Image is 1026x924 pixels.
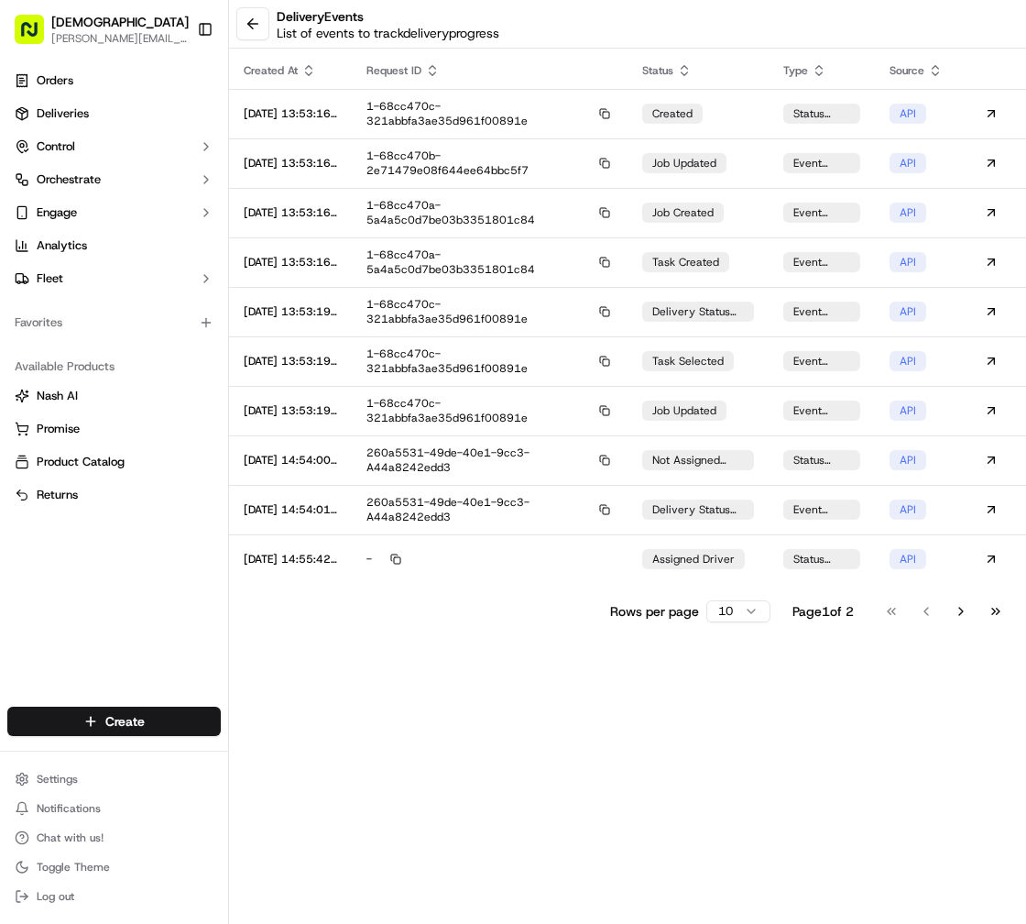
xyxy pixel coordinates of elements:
[37,270,63,287] span: Fleet
[244,354,337,368] div: [DATE] 13:53:19 EDT
[7,99,221,128] a: Deliveries
[793,354,850,368] span: event history
[890,351,926,371] div: API
[366,495,613,524] div: 260a5531-49de-40e1-9cc3-a44a8242edd3
[51,13,189,31] button: [DEMOGRAPHIC_DATA]
[890,252,926,272] div: API
[15,421,213,437] a: Promise
[366,198,613,227] div: 1-68cc470a-5a4a5c0d7be03b3351801c84
[783,63,860,78] div: Type
[642,63,754,78] div: Status
[890,153,926,173] div: API
[37,105,89,122] span: Deliveries
[7,264,221,293] button: Fleet
[652,255,719,269] span: task created
[37,772,78,786] span: Settings
[366,445,613,475] div: 260a5531-49de-40e1-9cc3-a44a8242edd3
[793,453,850,467] span: status update
[15,454,213,470] a: Product Catalog
[7,308,221,337] div: Favorites
[244,106,337,121] div: [DATE] 13:53:16 EDT
[244,502,337,517] div: [DATE] 14:54:01 EDT
[277,24,499,42] p: List of events to track delivery progress
[652,304,744,319] span: delivery status updated
[793,304,850,319] span: event history
[890,450,926,470] div: API
[244,63,337,78] div: Created At
[244,205,337,220] div: [DATE] 13:53:16 EDT
[7,707,221,736] button: Create
[37,454,125,470] span: Product Catalog
[244,255,337,269] div: [DATE] 13:53:16 EDT
[7,231,221,260] a: Analytics
[366,99,613,128] div: 1-68cc470c-321abbfa3ae35d961f00891e
[37,72,73,89] span: Orders
[7,766,221,792] button: Settings
[7,796,221,821] button: Notifications
[244,304,337,319] div: [DATE] 13:53:19 EDT
[366,396,613,425] div: 1-68cc470c-321abbfa3ae35d961f00891e
[652,502,744,517] span: delivery status updated
[7,480,221,510] button: Returns
[37,388,78,404] span: Nash AI
[652,205,714,220] span: job created
[652,453,744,467] span: not assigned driver
[793,552,850,566] span: status update
[652,354,724,368] span: task selected
[610,602,699,621] p: Rows per page
[366,297,613,326] div: 1-68cc470c-321abbfa3ae35d961f00891e
[890,500,926,520] div: API
[793,255,850,269] span: event history
[37,830,104,845] span: Chat with us!
[37,421,80,437] span: Promise
[15,487,213,503] a: Returns
[366,247,613,277] div: 1-68cc470a-5a4a5c0d7be03b3351801c84
[793,205,850,220] span: event history
[277,7,499,26] h2: delivery Events
[7,132,221,161] button: Control
[7,165,221,194] button: Orchestrate
[37,487,78,503] span: Returns
[37,237,87,254] span: Analytics
[890,401,926,421] div: API
[7,447,221,477] button: Product Catalog
[37,204,77,221] span: Engage
[793,403,850,418] span: event history
[37,171,101,188] span: Orchestrate
[366,148,613,178] div: 1-68cc470b-2e71479e08f644ee64bbc5f7
[15,388,213,404] a: Nash AI
[366,63,613,78] div: Request ID
[890,549,926,569] div: API
[7,7,190,51] button: [DEMOGRAPHIC_DATA][PERSON_NAME][EMAIL_ADDRESS][DOMAIN_NAME]
[244,156,337,170] div: [DATE] 13:53:16 EDT
[890,203,926,223] div: API
[366,551,613,567] div: -
[7,414,221,444] button: Promise
[244,403,337,418] div: [DATE] 13:53:19 EDT
[652,106,693,121] span: created
[244,552,337,566] div: [DATE] 14:55:42 EDT
[244,453,337,467] div: [DATE] 14:54:00 EDT
[652,552,735,566] span: assigned driver
[652,403,716,418] span: job updated
[793,502,850,517] span: event history
[792,602,854,621] div: Page 1 of 2
[7,381,221,411] button: Nash AI
[37,801,101,816] span: Notifications
[37,889,74,904] span: Log out
[890,63,943,78] div: Source
[890,104,926,124] div: API
[366,346,613,376] div: 1-68cc470c-321abbfa3ae35d961f00891e
[7,198,221,227] button: Engage
[890,302,926,322] div: API
[37,860,110,874] span: Toggle Theme
[7,352,221,381] div: Available Products
[7,66,221,95] a: Orders
[793,156,850,170] span: event history
[793,106,850,121] span: status update
[652,156,716,170] span: job updated
[7,854,221,880] button: Toggle Theme
[51,31,189,46] span: [PERSON_NAME][EMAIL_ADDRESS][DOMAIN_NAME]
[105,712,145,731] span: Create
